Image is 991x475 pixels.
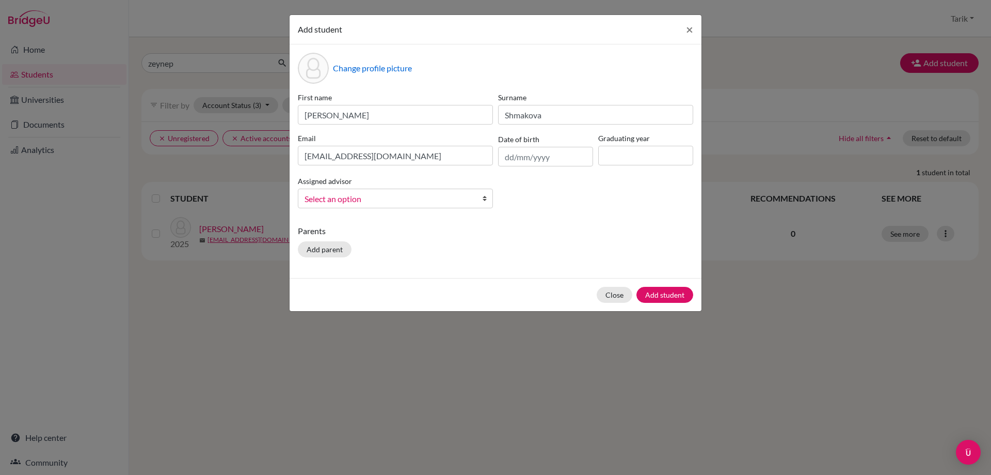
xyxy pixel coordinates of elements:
input: dd/mm/yyyy [498,147,593,166]
button: Close [678,15,701,44]
span: Add student [298,24,342,34]
div: Profile picture [298,53,329,84]
button: Add parent [298,241,351,257]
span: Select an option [305,192,473,206]
p: Parents [298,225,693,237]
label: First name [298,92,493,103]
button: Close [597,287,632,303]
label: Email [298,133,493,144]
div: Open Intercom Messenger [956,440,981,465]
span: × [686,22,693,37]
label: Assigned advisor [298,176,352,187]
label: Surname [498,92,693,103]
label: Date of birth [498,134,539,145]
label: Graduating year [598,133,693,144]
button: Add student [636,287,693,303]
